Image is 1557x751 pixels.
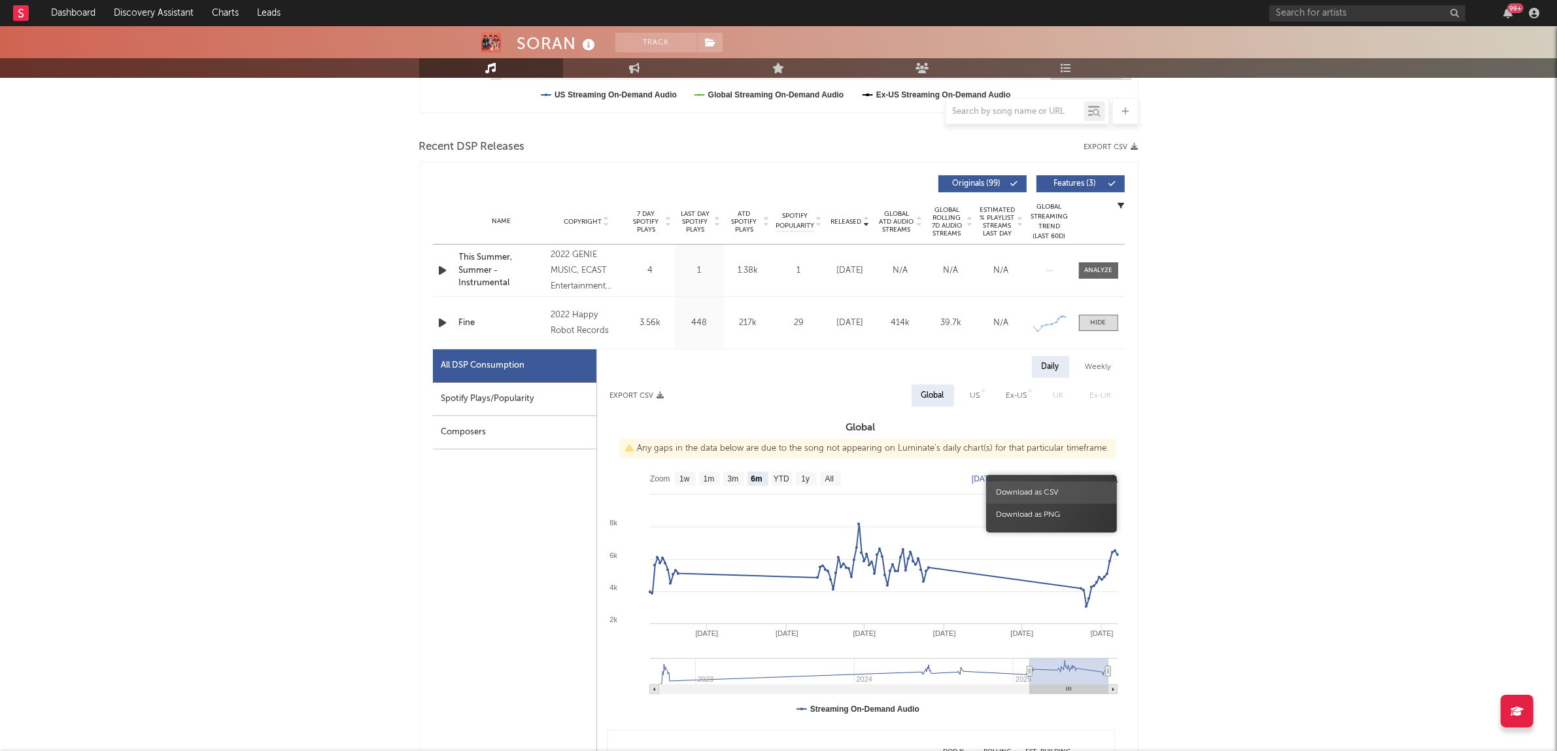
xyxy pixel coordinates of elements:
div: 217k [727,317,770,330]
text: Zoom [650,475,670,484]
text: 1y [801,475,810,484]
div: 1 [678,264,721,277]
button: Track [615,33,697,52]
div: N/A [980,317,1023,330]
div: 2022 GENIE MUSIC, ECAST Entertainment under licence to Genie Music Corporation [551,247,622,294]
div: 1 [776,264,822,277]
div: SORAN [517,33,599,54]
text: [DATE] [1090,629,1113,637]
text: US Streaming On-Demand Audio [555,90,677,99]
button: 99+ [1503,8,1513,18]
text: [DATE] [933,629,956,637]
div: [DATE] [829,317,872,330]
text: YTD [773,475,789,484]
span: Recent DSP Releases [419,139,525,155]
text: 1w [679,475,690,484]
div: Spotify Plays/Popularity [433,383,596,416]
button: Export CSV [610,392,664,400]
text: All [825,475,833,484]
div: 1.38k [727,264,770,277]
span: Global ATD Audio Streams [879,210,915,234]
div: N/A [879,264,923,277]
text: Global Streaming On-Demand Audio [708,90,844,99]
a: This Summer, Summer - Instrumental [459,251,545,290]
text: → [1032,474,1040,483]
span: Last Day Spotify Plays [678,210,713,234]
text: Ex-US Streaming On-Demand Audio [876,90,1010,99]
div: 39.7k [929,317,973,330]
span: Originals ( 99 ) [947,180,1007,188]
div: Daily [1032,356,1069,378]
text: [DATE] [695,629,718,637]
text: Streaming On-Demand Audio [810,705,919,714]
div: 29 [776,317,822,330]
span: Global Rolling 7D Audio Streams [929,206,965,237]
span: Download as PNG [986,504,1117,526]
div: 99 + [1507,3,1524,13]
text: [DATE] [1010,629,1033,637]
div: All DSP Consumption [433,349,596,383]
div: All DSP Consumption [441,358,525,374]
text: 6m [751,475,762,484]
text: [DATE] [972,474,997,483]
span: ATD Spotify Plays [727,210,762,234]
h3: Global [597,420,1125,436]
button: Originals(99) [938,175,1027,192]
text: [DATE] [1053,474,1078,483]
div: N/A [980,264,1023,277]
text: 1m [703,475,714,484]
span: Download as CSV [986,481,1117,504]
text: 8k [609,519,617,527]
input: Search by song name or URL [946,107,1084,117]
div: Global Streaming Trend (Last 60D) [1030,202,1069,241]
span: Spotify Popularity [776,211,814,231]
div: Any gaps in the data below are due to the song not appearing on Luminate's daily chart(s) for tha... [619,439,1116,459]
div: Composers [433,416,596,449]
div: Global [921,388,944,404]
text: 3m [727,475,738,484]
span: Released [831,218,862,226]
button: Export CSV [1084,143,1138,151]
button: Features(3) [1036,175,1125,192]
text: 2k [609,616,617,623]
div: 448 [678,317,721,330]
div: Weekly [1076,356,1121,378]
div: 4 [629,264,672,277]
a: Fine [459,317,545,330]
text: 6k [609,551,617,559]
div: N/A [929,264,973,277]
div: Ex-US [1006,388,1027,404]
div: Name [459,217,545,226]
span: Features ( 3 ) [1045,180,1105,188]
span: 7 Day Spotify Plays [629,210,664,234]
text: 4k [609,584,617,591]
div: 2022 Happy Robot Records [551,307,622,339]
input: Search for artists [1269,5,1465,22]
div: [DATE] [829,264,872,277]
text: [DATE] [776,629,798,637]
div: 414k [879,317,923,330]
text: [DATE] [853,629,876,637]
div: 3.56k [629,317,672,330]
span: Estimated % Playlist Streams Last Day [980,206,1016,237]
span: Copyright [564,218,602,226]
div: US [970,388,980,404]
